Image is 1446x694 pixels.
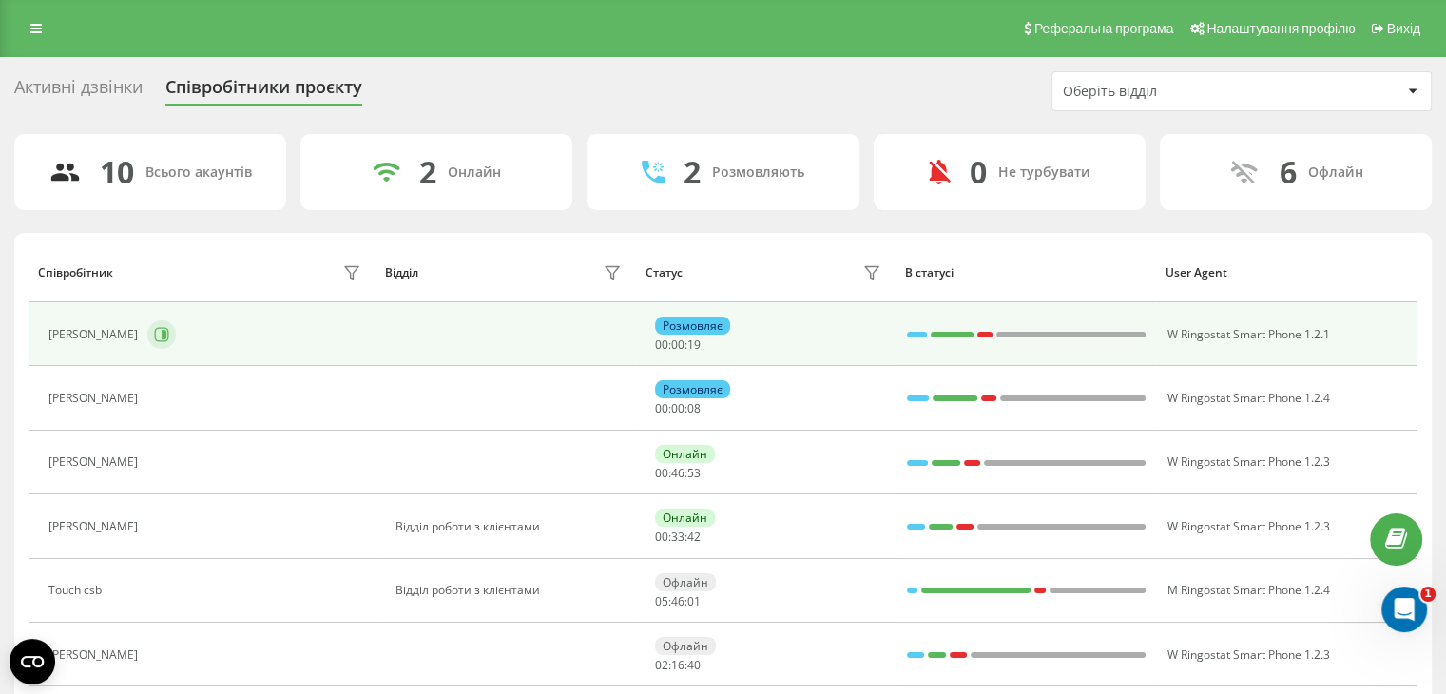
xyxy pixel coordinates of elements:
[395,584,627,597] div: Відділ роботи з клієнтами
[48,584,106,597] div: Touch csb
[684,154,701,190] div: 2
[48,455,143,469] div: [PERSON_NAME]
[687,400,701,416] span: 08
[1166,266,1408,280] div: User Agent
[1307,164,1362,181] div: Офлайн
[1166,582,1329,598] span: M Ringostat Smart Phone 1.2.4
[419,154,436,190] div: 2
[38,266,113,280] div: Співробітник
[655,573,716,591] div: Офлайн
[655,402,701,415] div: : :
[970,154,987,190] div: 0
[1166,646,1329,663] span: W Ringostat Smart Phone 1.2.3
[655,593,668,609] span: 05
[655,529,668,545] span: 00
[48,392,143,405] div: [PERSON_NAME]
[998,164,1090,181] div: Не турбувати
[1166,453,1329,470] span: W Ringostat Smart Phone 1.2.3
[655,530,701,544] div: : :
[1166,518,1329,534] span: W Ringostat Smart Phone 1.2.3
[655,659,701,672] div: : :
[385,266,418,280] div: Відділ
[10,639,55,684] button: Open CMP widget
[671,337,684,353] span: 00
[655,338,701,352] div: : :
[687,657,701,673] span: 40
[48,328,143,341] div: [PERSON_NAME]
[1279,154,1296,190] div: 6
[655,509,715,527] div: Онлайн
[671,593,684,609] span: 46
[671,529,684,545] span: 33
[687,593,701,609] span: 01
[655,380,730,398] div: Розмовляє
[1063,84,1290,100] div: Оберіть відділ
[687,465,701,481] span: 53
[905,266,1147,280] div: В статусі
[655,400,668,416] span: 00
[48,520,143,533] div: [PERSON_NAME]
[655,637,716,655] div: Офлайн
[671,465,684,481] span: 46
[655,657,668,673] span: 02
[671,400,684,416] span: 00
[671,657,684,673] span: 16
[1381,587,1427,632] iframe: Intercom live chat
[646,266,683,280] div: Статус
[395,520,627,533] div: Відділ роботи з клієнтами
[655,595,701,608] div: : :
[145,164,252,181] div: Всього акаунтів
[1420,587,1436,602] span: 1
[655,467,701,480] div: : :
[1206,21,1355,36] span: Налаштування профілю
[687,337,701,353] span: 19
[14,77,143,106] div: Активні дзвінки
[48,648,143,662] div: [PERSON_NAME]
[1166,326,1329,342] span: W Ringostat Smart Phone 1.2.1
[1166,390,1329,406] span: W Ringostat Smart Phone 1.2.4
[655,337,668,353] span: 00
[655,317,730,335] div: Розмовляє
[655,445,715,463] div: Онлайн
[655,465,668,481] span: 00
[712,164,804,181] div: Розмовляють
[448,164,501,181] div: Онлайн
[100,154,134,190] div: 10
[687,529,701,545] span: 42
[1034,21,1174,36] span: Реферальна програма
[1387,21,1420,36] span: Вихід
[165,77,362,106] div: Співробітники проєкту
